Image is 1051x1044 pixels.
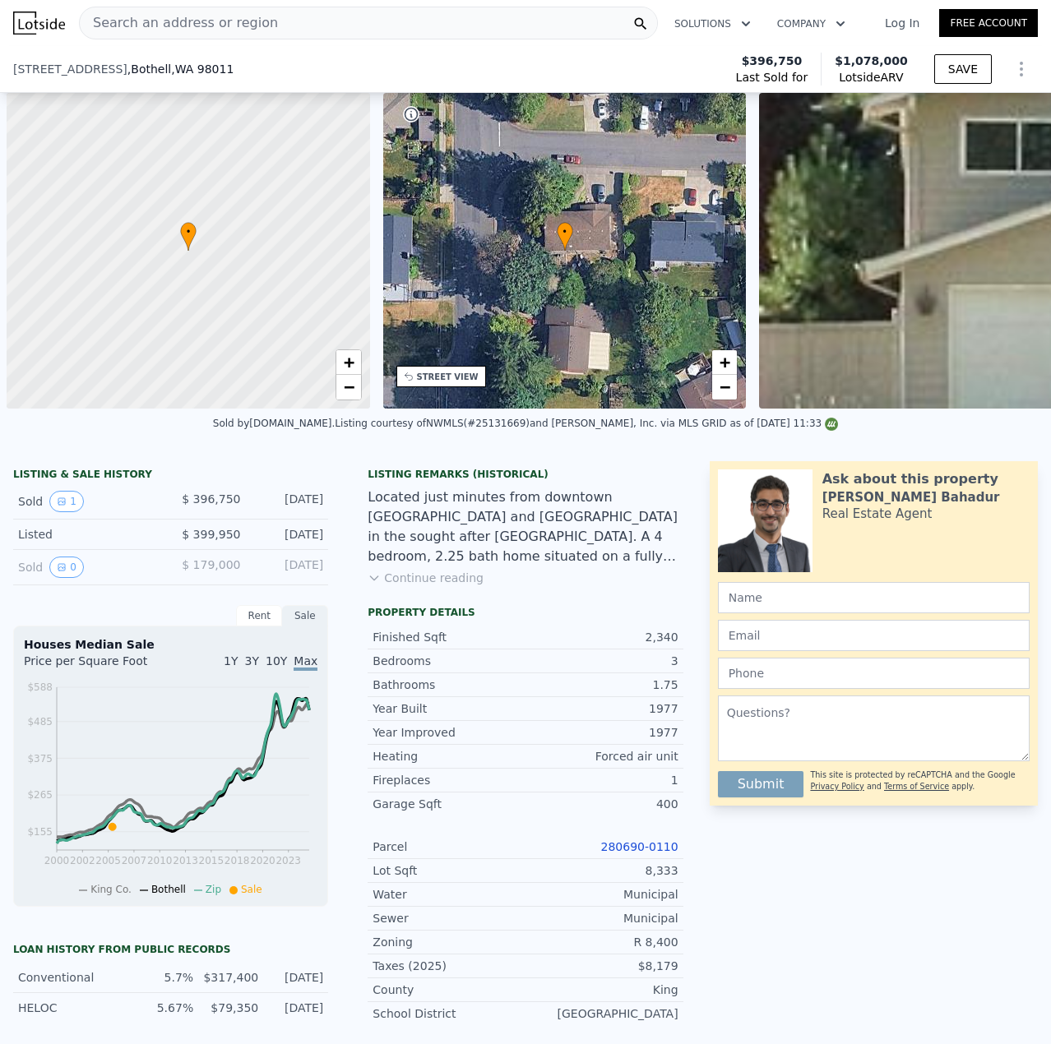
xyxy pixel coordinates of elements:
button: Show Options [1005,53,1038,85]
div: Bedrooms [373,653,525,669]
button: View historical data [49,491,84,512]
span: 1Y [224,654,238,668]
tspan: 2007 [122,855,147,866]
span: Lotside ARV [835,69,908,85]
div: Taxes (2025) [373,958,525,974]
a: Free Account [939,9,1038,37]
span: $396,750 [742,53,803,69]
a: Zoom in [336,350,361,375]
div: • [180,222,197,251]
div: Listing Remarks (Historical) [368,468,683,481]
span: , WA 98011 [171,62,234,76]
div: Houses Median Sale [24,636,317,653]
a: Terms of Service [884,782,949,791]
div: R 8,400 [525,934,678,950]
span: + [720,352,730,372]
div: Water [373,886,525,903]
img: NWMLS Logo [825,418,838,431]
div: Lot Sqft [373,862,525,879]
div: [GEOGRAPHIC_DATA] [525,1005,678,1022]
span: Zip [206,884,221,895]
tspan: 2010 [147,855,173,866]
div: 1.75 [525,677,678,693]
div: [PERSON_NAME] Bahadur [822,489,1000,506]
div: [DATE] [253,557,323,578]
button: View historical data [49,557,84,578]
span: 3Y [245,654,259,668]
div: Municipal [525,886,678,903]
button: Continue reading [368,570,484,586]
input: Email [718,620,1030,651]
div: Heating [373,748,525,765]
div: Municipal [525,910,678,926]
div: Sold [18,557,158,578]
a: Zoom out [712,375,737,400]
span: King Co. [90,884,132,895]
tspan: $375 [27,753,53,765]
div: Parcel [373,838,525,855]
button: Solutions [661,9,764,39]
img: Lotside [13,12,65,35]
div: Ask about this property [822,469,998,489]
a: Privacy Policy [810,782,863,791]
div: Fireplaces [373,772,525,788]
div: Listed [18,526,158,543]
span: • [557,224,573,239]
span: − [720,376,730,397]
span: Sale [241,884,262,895]
button: SAVE [934,54,992,84]
tspan: $485 [27,716,53,728]
div: Zoning [373,934,525,950]
span: , Bothell [127,61,234,77]
a: Zoom in [712,350,737,375]
span: • [180,224,197,239]
div: This site is protected by reCAPTCHA and the Google and apply. [810,765,1030,797]
input: Name [718,582,1030,613]
tspan: 2018 [225,855,250,866]
div: 8,333 [525,862,678,879]
a: Zoom out [336,375,361,400]
div: Conventional [18,969,128,986]
span: 10Y [266,654,287,668]
div: Listing courtesy of NWMLS (#25131669) and [PERSON_NAME], Inc. via MLS GRID as of [DATE] 11:33 [335,418,838,429]
div: 5.7% [138,969,193,986]
tspan: $588 [27,681,53,693]
tspan: 2015 [199,855,225,866]
div: Sewer [373,910,525,926]
span: − [343,376,354,397]
input: Phone [718,658,1030,689]
tspan: 2013 [173,855,198,866]
span: Max [294,654,317,671]
div: HELOC [18,1000,128,1016]
span: Bothell [151,884,186,895]
div: Rent [236,605,282,626]
div: Price per Square Foot [24,653,171,679]
div: Sold [18,491,158,512]
div: Loan history from public records [13,943,328,956]
tspan: $265 [27,789,53,801]
div: Forced air unit [525,748,678,765]
div: Year Built [373,700,525,717]
button: Company [764,9,859,39]
div: 1 [525,772,678,788]
span: Last Sold for [736,69,808,85]
div: Located just minutes from downtown [GEOGRAPHIC_DATA] and [GEOGRAPHIC_DATA] in the sought after [G... [368,487,683,566]
div: County [373,982,525,998]
tspan: 2023 [275,855,301,866]
span: $ 179,000 [182,558,240,571]
a: Log In [865,15,939,31]
a: 280690-0110 [601,840,678,853]
span: + [343,352,354,372]
div: [DATE] [268,1000,323,1016]
div: Sale [282,605,328,626]
div: Year Improved [373,724,525,741]
div: Finished Sqft [373,629,525,645]
div: 400 [525,796,678,812]
span: $1,078,000 [835,54,908,67]
tspan: $155 [27,826,53,838]
div: 1977 [525,700,678,717]
div: Garage Sqft [373,796,525,812]
div: [DATE] [268,969,323,986]
div: • [557,222,573,251]
div: LISTING & SALE HISTORY [13,468,328,484]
